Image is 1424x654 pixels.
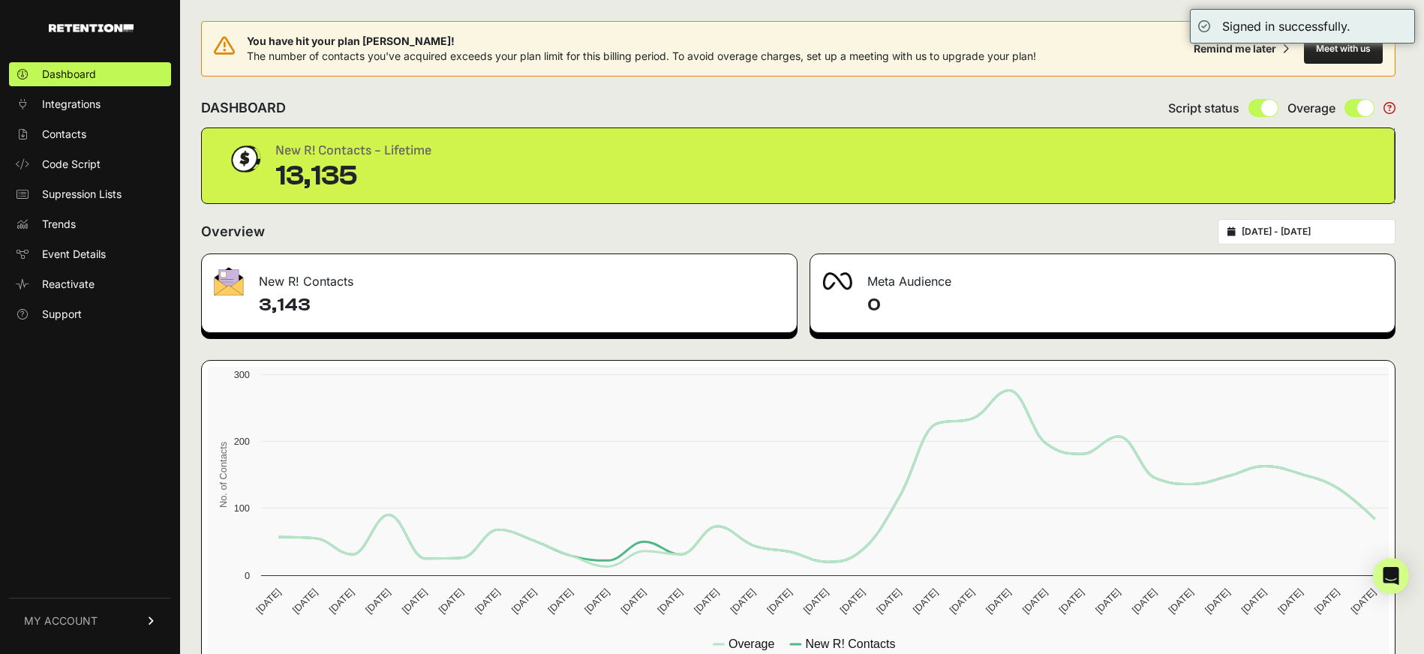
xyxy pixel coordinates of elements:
span: The number of contacts you've acquired exceeds your plan limit for this billing period. To avoid ... [247,49,1036,62]
a: Event Details [9,242,171,266]
text: [DATE] [1166,586,1195,616]
span: Dashboard [42,67,96,82]
a: Contacts [9,122,171,146]
img: fa-envelope-19ae18322b30453b285274b1b8af3d052b27d846a4fbe8435d1a52b978f639a2.png [214,267,244,295]
text: [DATE] [582,586,611,616]
div: 13,135 [275,161,431,191]
text: [DATE] [837,586,867,616]
text: [DATE] [765,586,794,616]
text: [DATE] [1349,586,1378,616]
text: [DATE] [363,586,392,616]
text: [DATE] [874,586,903,616]
text: [DATE] [1130,586,1159,616]
text: Overage [729,637,774,650]
img: fa-meta-2f981b61bb99beabf952f7030308934f19ce035c18b003e963880cc3fabeebb7.png [822,272,852,290]
text: [DATE] [1239,586,1269,616]
text: [DATE] [400,586,429,616]
text: [DATE] [326,586,356,616]
a: Supression Lists [9,182,171,206]
text: [DATE] [729,586,758,616]
h2: Overview [201,221,265,242]
span: Event Details [42,247,106,262]
text: 200 [234,436,250,447]
text: [DATE] [655,586,684,616]
span: Support [42,307,82,322]
text: [DATE] [1093,586,1122,616]
div: New R! Contacts [202,254,797,299]
text: [DATE] [254,586,283,616]
div: Open Intercom Messenger [1373,558,1409,594]
text: [DATE] [801,586,831,616]
text: [DATE] [1312,586,1341,616]
text: No. of Contacts [218,442,229,508]
div: New R! Contacts - Lifetime [275,140,431,161]
text: [DATE] [947,586,976,616]
span: Integrations [42,97,101,112]
text: [DATE] [911,586,940,616]
text: [DATE] [1020,586,1050,616]
text: 0 [245,570,250,581]
text: [DATE] [1203,586,1232,616]
button: Meet with us [1304,34,1383,64]
text: 100 [234,502,250,514]
span: Script status [1168,99,1239,117]
div: Remind me later [1194,41,1276,56]
text: [DATE] [509,586,539,616]
span: Trends [42,217,76,232]
text: [DATE] [984,586,1013,616]
span: MY ACCOUNT [24,613,98,628]
button: Remind me later [1188,35,1295,62]
text: [DATE] [290,586,320,616]
div: Meta Audience [810,254,1395,299]
a: Code Script [9,152,171,176]
text: [DATE] [619,586,648,616]
a: MY ACCOUNT [9,598,171,643]
img: dollar-coin-05c43ed7efb7bc0c12610022525b4bbbb207c7efeef5aecc26f025e68dcafac9.png [226,140,263,178]
a: Support [9,302,171,326]
h4: 0 [867,293,1383,317]
text: [DATE] [436,586,465,616]
a: Trends [9,212,171,236]
text: [DATE] [1275,586,1305,616]
a: Dashboard [9,62,171,86]
a: Integrations [9,92,171,116]
text: [DATE] [692,586,721,616]
text: [DATE] [473,586,502,616]
span: Supression Lists [42,187,122,202]
h4: 3,143 [259,293,785,317]
text: 300 [234,369,250,380]
span: You have hit your plan [PERSON_NAME]! [247,34,1036,49]
h2: DASHBOARD [201,97,286,118]
span: Reactivate [42,277,95,292]
span: Overage [1287,99,1335,117]
text: New R! Contacts [805,637,895,650]
div: Signed in successfully. [1222,17,1350,35]
span: Code Script [42,157,101,172]
img: Retention.com [49,24,134,32]
span: Contacts [42,127,86,142]
a: Reactivate [9,272,171,296]
text: [DATE] [545,586,575,616]
text: [DATE] [1056,586,1086,616]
